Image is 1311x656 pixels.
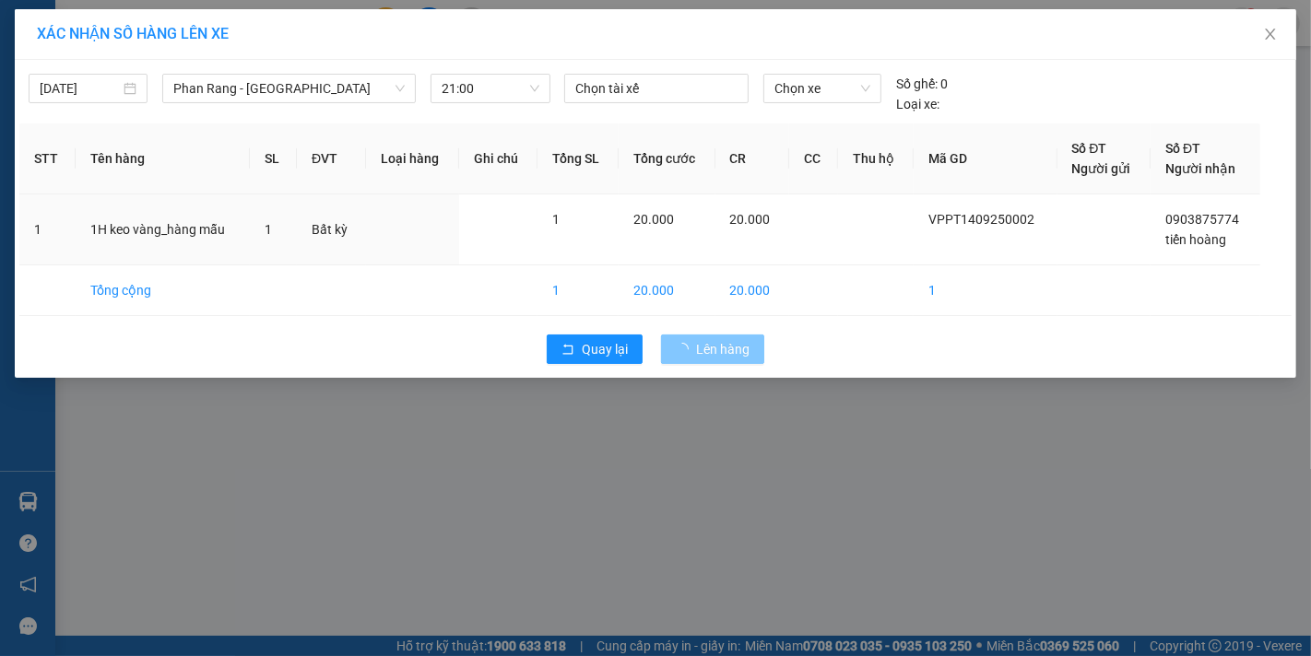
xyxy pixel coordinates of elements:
b: Gửi khách hàng [113,27,183,113]
span: Quay lại [582,339,628,359]
td: 20.000 [619,265,715,316]
td: 20.000 [715,265,790,316]
th: Mã GD [914,123,1057,194]
li: (c) 2017 [155,88,254,111]
img: logo.jpg [200,23,244,67]
span: Phan Rang - Sài Gòn [173,75,405,102]
button: Close [1245,9,1296,61]
span: 1 [265,222,272,237]
span: Lên hàng [696,339,750,359]
span: Số ghế: [896,74,938,94]
button: rollbackQuay lại [547,334,643,364]
span: down [395,83,406,94]
th: Ghi chú [459,123,537,194]
span: Loại xe: [896,94,939,114]
span: Chọn xe [774,75,870,102]
span: Người gửi [1072,161,1131,176]
span: XÁC NHẬN SỐ HÀNG LÊN XE [37,25,229,42]
td: 1H keo vàng_hàng mẫu [76,194,250,265]
span: rollback [561,343,574,357]
span: 20.000 [730,212,771,227]
td: 1 [19,194,76,265]
td: Bất kỳ [297,194,366,265]
b: [DOMAIN_NAME] [155,70,254,85]
th: Loại hàng [366,123,459,194]
span: 0903875774 [1165,212,1239,227]
input: 14/09/2025 [40,78,120,99]
td: 1 [537,265,619,316]
span: Số ĐT [1165,141,1200,156]
th: Thu hộ [838,123,914,194]
th: CC [789,123,838,194]
th: STT [19,123,76,194]
b: [PERSON_NAME] [23,119,104,205]
th: ĐVT [297,123,366,194]
th: SL [250,123,297,194]
th: Tổng cước [619,123,715,194]
span: VPPT1409250002 [928,212,1034,227]
th: Tên hàng [76,123,250,194]
div: 0 [896,74,948,94]
span: tiến hoàng [1165,232,1226,247]
span: Số ĐT [1072,141,1107,156]
span: loading [676,343,696,356]
span: Người nhận [1165,161,1235,176]
td: 1 [914,265,1057,316]
span: 1 [552,212,560,227]
th: CR [715,123,790,194]
span: close [1263,27,1278,41]
td: Tổng cộng [76,265,250,316]
th: Tổng SL [537,123,619,194]
button: Lên hàng [661,334,764,364]
span: 21:00 [442,75,538,102]
span: 20.000 [633,212,674,227]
